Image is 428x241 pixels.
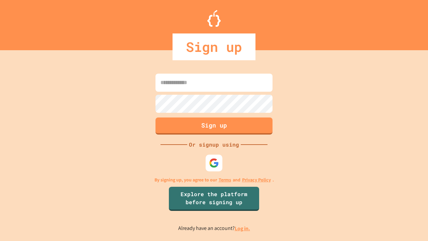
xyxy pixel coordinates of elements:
[154,176,274,183] p: By signing up, you agree to our and .
[235,225,250,232] a: Log in.
[178,224,250,233] p: Already have an account?
[209,158,219,168] img: google-icon.svg
[155,117,273,135] button: Sign up
[187,141,241,149] div: Or signup using
[207,10,221,27] img: Logo.svg
[219,176,231,183] a: Terms
[242,176,271,183] a: Privacy Policy
[173,33,255,60] div: Sign up
[169,187,259,211] a: Explore the platform before signing up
